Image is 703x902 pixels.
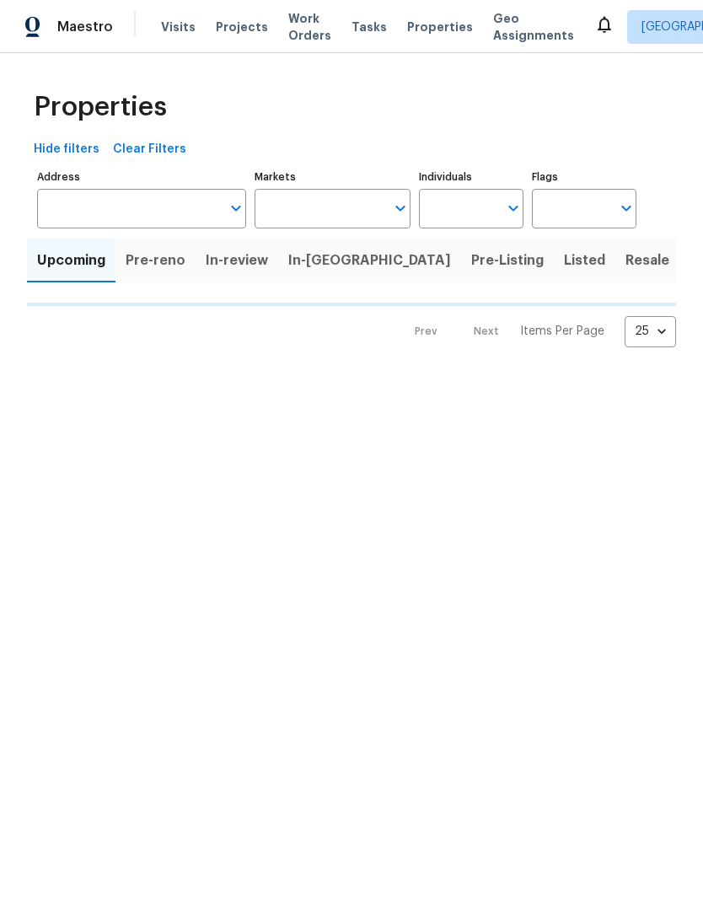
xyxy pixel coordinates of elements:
span: Tasks [351,21,387,33]
label: Markets [255,172,411,182]
label: Address [37,172,246,182]
span: Work Orders [288,10,331,44]
span: In-[GEOGRAPHIC_DATA] [288,249,451,272]
span: Properties [34,99,167,115]
button: Hide filters [27,134,106,165]
span: Pre-Listing [471,249,544,272]
button: Open [614,196,638,220]
span: Geo Assignments [493,10,574,44]
label: Individuals [419,172,523,182]
span: Upcoming [37,249,105,272]
span: Pre-reno [126,249,185,272]
button: Open [389,196,412,220]
span: Properties [407,19,473,35]
span: Resale [625,249,669,272]
button: Open [502,196,525,220]
span: Listed [564,249,605,272]
nav: Pagination Navigation [399,316,676,347]
button: Open [224,196,248,220]
span: Visits [161,19,196,35]
button: Clear Filters [106,134,193,165]
span: Maestro [57,19,113,35]
span: Hide filters [34,139,99,160]
span: Clear Filters [113,139,186,160]
label: Flags [532,172,636,182]
div: 25 [625,309,676,353]
p: Items Per Page [520,323,604,340]
span: Projects [216,19,268,35]
span: In-review [206,249,268,272]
